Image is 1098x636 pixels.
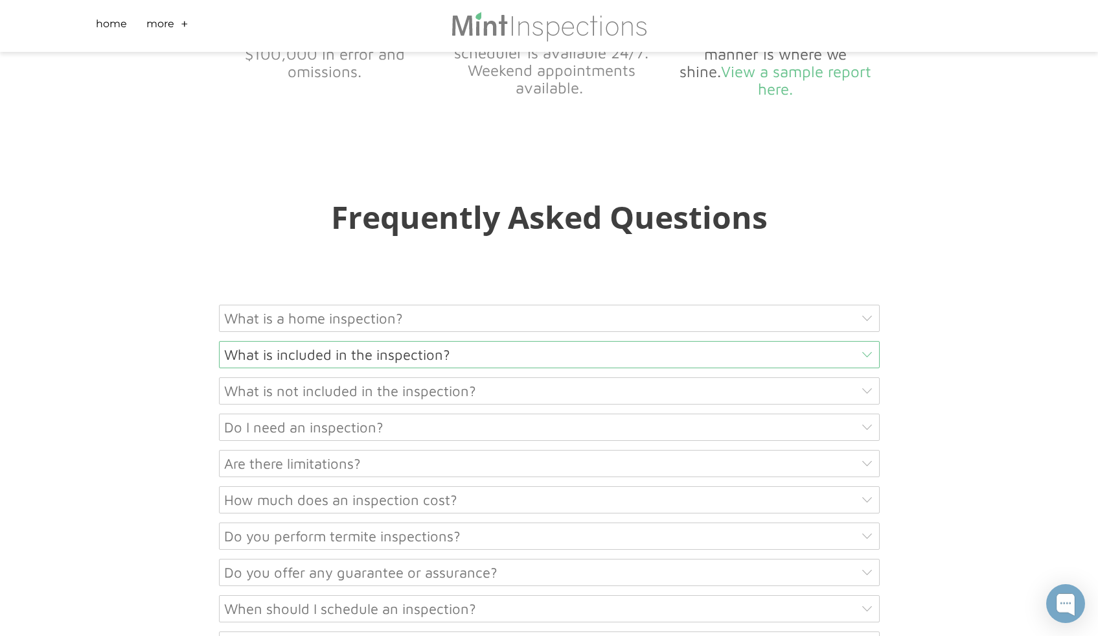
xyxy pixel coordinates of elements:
[146,16,174,36] a: More
[673,10,878,98] font: Documenting the results in a concise, organized, readable manner is where we shine.
[721,62,871,98] a: View a sample report here.
[219,595,880,622] div: When should I schedule an inspection?
[219,341,880,368] div: What is included in the inspection?
[453,8,650,97] font: Scheduling takes about two minutes and our online scheduler is available 24/7. Weekend appointmen...
[96,16,127,36] a: Home
[219,377,880,405] div: What is not included in the inspection?
[219,414,880,441] div: Do I need an inspection?
[219,523,880,550] div: Do you perform termite inspections?
[225,10,424,80] font: We carry one million dollars in general liability as well as $100,000 in error and omissions.
[331,196,768,238] font: Frequently Asked Questions
[219,559,880,586] div: Do you offer any guarantee or assurance?
[219,305,880,332] div: What is a home inspection?
[219,486,880,513] div: How much does an inspection cost?
[219,450,880,477] div: Are there limitations?
[450,10,648,41] img: Mint Inspections
[181,16,189,36] a: +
